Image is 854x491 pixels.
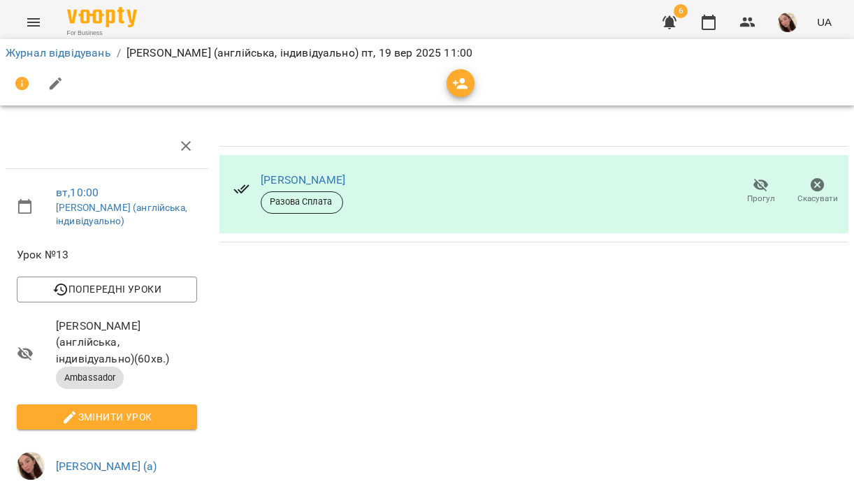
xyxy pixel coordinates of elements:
[56,186,99,199] a: вт , 10:00
[56,318,197,367] span: [PERSON_NAME] (англійська, індивідуально) ( 60 хв. )
[56,460,157,473] a: [PERSON_NAME] (а)
[732,172,789,211] button: Прогул
[674,4,688,18] span: 6
[811,9,837,35] button: UA
[261,173,345,186] a: [PERSON_NAME]
[747,193,775,205] span: Прогул
[28,409,186,425] span: Змінити урок
[56,372,124,384] span: Ambassador
[797,193,838,205] span: Скасувати
[6,46,111,59] a: Журнал відвідувань
[56,202,187,227] a: [PERSON_NAME] (англійська, індивідуально)
[17,404,197,430] button: Змінити урок
[17,247,197,263] span: Урок №13
[126,45,472,61] p: [PERSON_NAME] (англійська, індивідуально) пт, 19 вер 2025 11:00
[67,29,137,38] span: For Business
[17,452,45,480] img: 8e00ca0478d43912be51e9823101c125.jpg
[28,281,186,298] span: Попередні уроки
[789,172,846,211] button: Скасувати
[261,196,342,208] span: Разова Сплата
[17,6,50,39] button: Menu
[6,45,848,61] nav: breadcrumb
[117,45,121,61] li: /
[778,13,797,32] img: 8e00ca0478d43912be51e9823101c125.jpg
[17,277,197,302] button: Попередні уроки
[67,7,137,27] img: Voopty Logo
[817,15,832,29] span: UA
